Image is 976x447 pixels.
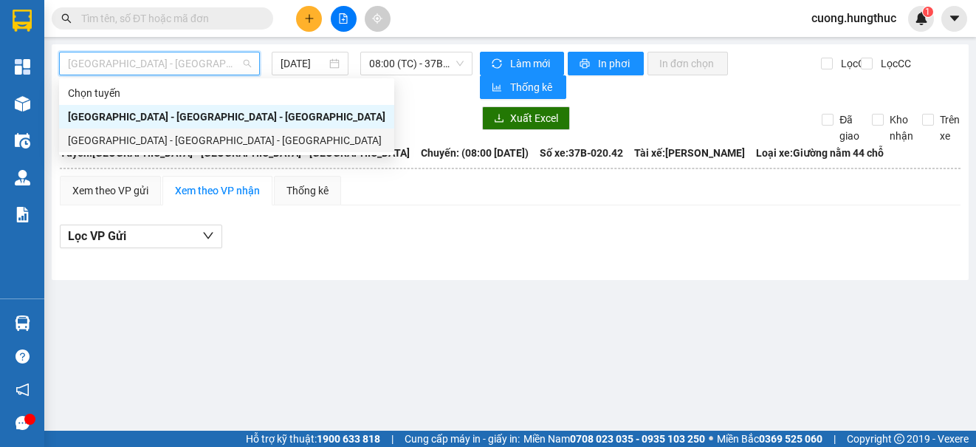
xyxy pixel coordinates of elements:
span: aim [372,13,382,24]
div: Bắc Ninh - Hà Nội - Tân Kỳ [59,129,394,152]
span: notification [16,383,30,397]
span: printer [580,58,592,70]
span: Tân Kỳ - Hà Nội - Bắc Ninh [68,52,251,75]
button: aim [365,6,391,32]
div: Chọn tuyến [59,81,394,105]
span: message [16,416,30,430]
span: Số xe: 37B-020.42 [540,145,623,161]
div: [GEOGRAPHIC_DATA] - [GEOGRAPHIC_DATA] - [GEOGRAPHIC_DATA] [68,132,385,149]
span: Thống kê [510,79,554,95]
span: question-circle [16,349,30,364]
img: warehouse-icon [15,96,30,112]
div: Xem theo VP gửi [72,182,148,199]
img: warehouse-icon [15,315,30,331]
img: logo-vxr [13,10,32,32]
div: Chọn tuyến [68,85,385,101]
span: Lọc CR [835,55,873,72]
strong: 0708 023 035 - 0935 103 250 [570,433,705,445]
span: copyright [894,434,904,444]
span: Miền Nam [523,431,705,447]
span: 1 [925,7,930,17]
span: ⚪️ [709,436,713,442]
span: Lọc VP Gửi [68,227,126,245]
span: | [834,431,836,447]
div: Xem theo VP nhận [175,182,260,199]
button: plus [296,6,322,32]
b: XE GIƯỜNG NẰM CAO CẤP HÙNG THỤC [43,12,154,134]
button: syncLàm mới [480,52,564,75]
span: cuong.hungthuc [800,9,908,27]
span: Miền Bắc [717,431,822,447]
span: 08:00 (TC) - 37B-020.42 [369,52,464,75]
button: printerIn phơi [568,52,644,75]
span: Trên xe [934,112,966,144]
input: Tìm tên, số ĐT hoặc mã đơn [81,10,255,27]
span: Làm mới [510,55,552,72]
button: In đơn chọn [647,52,728,75]
span: search [61,13,72,24]
span: bar-chart [492,82,504,94]
button: file-add [331,6,357,32]
span: | [391,431,394,447]
div: Tân Kỳ - Hà Nội - Bắc Ninh [59,105,394,129]
img: logo.jpg [8,38,35,112]
span: plus [304,13,315,24]
div: [GEOGRAPHIC_DATA] - [GEOGRAPHIC_DATA] - [GEOGRAPHIC_DATA] [68,109,385,125]
span: Loại xe: Giường nằm 44 chỗ [756,145,884,161]
span: Lọc CC [875,55,913,72]
button: bar-chartThống kê [480,75,566,99]
img: dashboard-icon [15,59,30,75]
span: Cung cấp máy in - giấy in: [405,431,520,447]
strong: 0369 525 060 [759,433,822,445]
span: Hỗ trợ kỹ thuật: [246,431,380,447]
span: Đã giao [834,112,865,144]
span: Chuyến: (08:00 [DATE]) [421,145,529,161]
span: file-add [338,13,348,24]
img: icon-new-feature [915,12,928,25]
span: sync [492,58,504,70]
button: downloadXuất Excel [482,106,570,130]
span: Tài xế: [PERSON_NAME] [634,145,745,161]
span: Kho nhận [884,112,919,144]
span: In phơi [598,55,632,72]
input: 15/08/2025 [281,55,326,72]
button: caret-down [941,6,967,32]
strong: 1900 633 818 [317,433,380,445]
button: Lọc VP Gửi [60,225,222,248]
div: Thống kê [286,182,329,199]
span: down [202,230,214,242]
sup: 1 [923,7,933,17]
span: caret-down [948,12,961,25]
img: warehouse-icon [15,170,30,185]
img: solution-icon [15,207,30,222]
img: warehouse-icon [15,133,30,149]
